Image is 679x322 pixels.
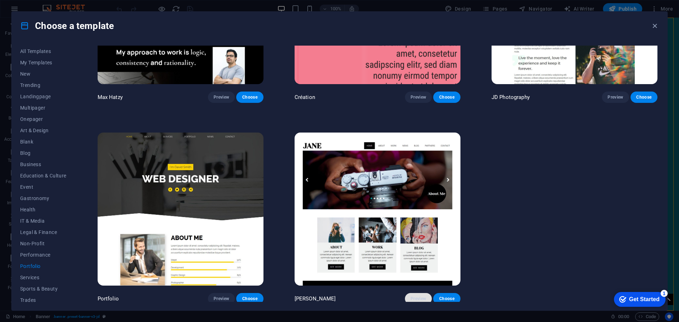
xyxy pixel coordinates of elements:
button: Portfolio [20,260,66,272]
button: IT & Media [20,215,66,227]
span: Education & Culture [20,173,66,178]
button: Preview [208,293,235,304]
button: Choose [433,293,460,304]
button: Event [20,181,66,193]
span: All Templates [20,48,66,54]
button: Choose [631,92,657,103]
button: Multipager [20,102,66,113]
span: Performance [20,252,66,258]
button: Choose [236,92,263,103]
p: Max Hatzy [98,94,123,101]
span: New [20,71,66,77]
span: Non-Profit [20,241,66,246]
span: Preview [411,296,426,301]
button: Trending [20,80,66,91]
button: New [20,68,66,80]
span: Trending [20,82,66,88]
span: Business [20,162,66,167]
button: Preview [405,293,432,304]
span: Landingpage [20,94,66,99]
span: Choose [439,94,454,100]
button: Landingpage [20,91,66,102]
button: Gastronomy [20,193,66,204]
button: Preview [602,92,629,103]
button: Choose [236,293,263,304]
button: Services [20,272,66,283]
button: Choose [433,92,460,103]
button: Preview [405,92,432,103]
div: Get Started [21,8,51,14]
span: My Templates [20,60,66,65]
button: Preview [208,92,235,103]
span: Event [20,184,66,190]
button: All Templates [20,46,66,57]
button: Non-Profit [20,238,66,249]
div: 1 [52,1,59,8]
span: Blank [20,139,66,145]
button: Education & Culture [20,170,66,181]
p: JD Photography [492,94,530,101]
img: Portfolio [98,133,263,285]
button: Legal & Finance [20,227,66,238]
button: Blog [20,147,66,159]
button: Blank [20,136,66,147]
span: Choose [242,296,257,301]
span: Gastronomy [20,195,66,201]
span: Preview [608,94,623,100]
button: Art & Design [20,125,66,136]
h4: Choose a template [20,20,114,31]
span: IT & Media [20,218,66,224]
button: Performance [20,249,66,260]
p: [PERSON_NAME] [295,295,336,302]
span: Onepager [20,116,66,122]
span: Choose [636,94,652,100]
button: Business [20,159,66,170]
span: Trades [20,297,66,303]
span: Services [20,275,66,280]
p: Création [295,94,315,101]
span: Preview [411,94,426,100]
span: Legal & Finance [20,229,66,235]
div: Get Started 1 items remaining, 80% complete [6,4,57,18]
img: Jane [295,133,460,285]
span: Choose [242,94,257,100]
span: Art & Design [20,128,66,133]
button: My Templates [20,57,66,68]
span: Sports & Beauty [20,286,66,292]
button: Trades [20,294,66,306]
button: Onepager [20,113,66,125]
span: Multipager [20,105,66,111]
span: Blog [20,150,66,156]
span: Preview [214,296,229,301]
span: Choose [439,296,454,301]
button: Sports & Beauty [20,283,66,294]
span: Portfolio [20,263,66,269]
button: Health [20,204,66,215]
span: Health [20,207,66,212]
p: Portfolio [98,295,119,302]
span: Preview [214,94,229,100]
